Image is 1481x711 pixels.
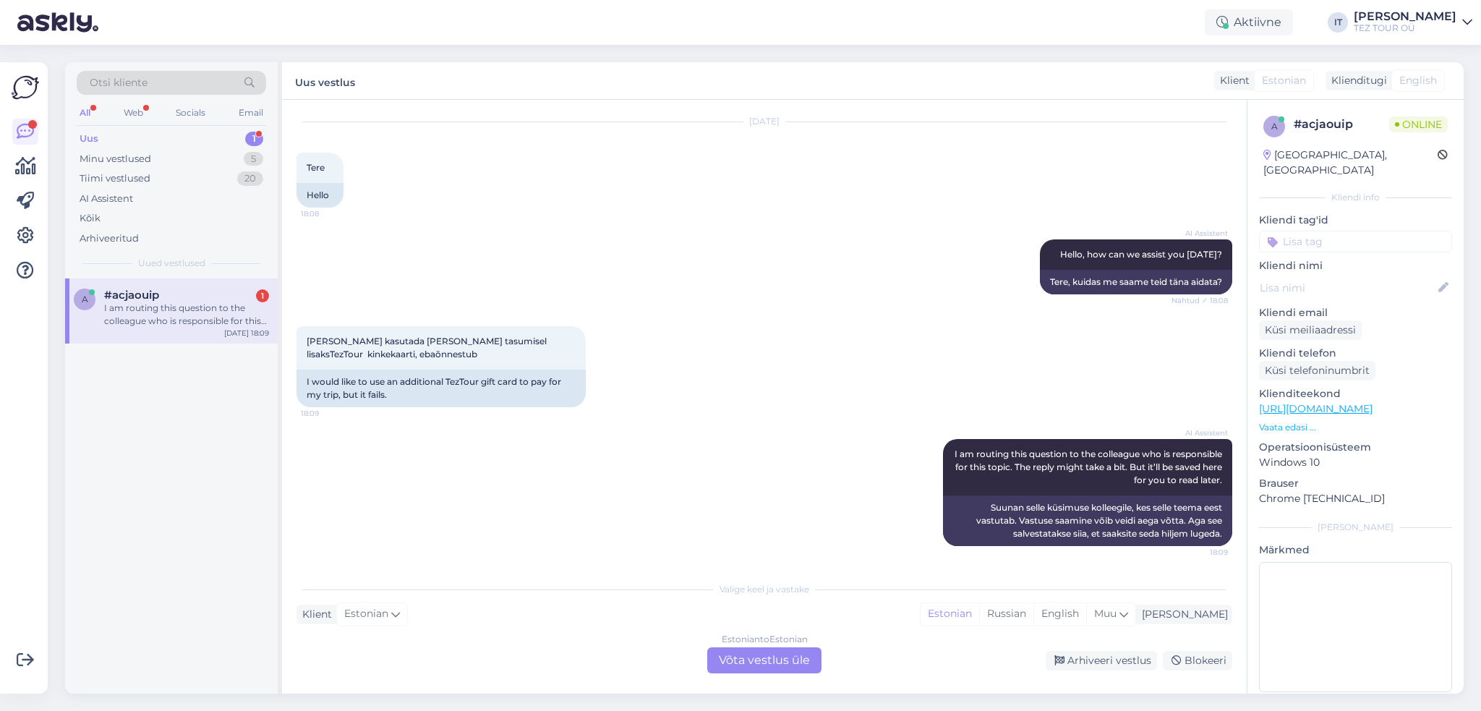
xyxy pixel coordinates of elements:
[1046,651,1157,670] div: Arhiveeri vestlus
[1259,386,1452,401] p: Klienditeekond
[1259,521,1452,534] div: [PERSON_NAME]
[1294,116,1389,133] div: # acjaouip
[1263,148,1438,178] div: [GEOGRAPHIC_DATA], [GEOGRAPHIC_DATA]
[1328,12,1348,33] div: IT
[1171,295,1228,306] span: Nähtud ✓ 18:08
[1354,22,1456,34] div: TEZ TOUR OÜ
[1163,651,1232,670] div: Blokeeri
[295,71,355,90] label: Uus vestlus
[80,152,151,166] div: Minu vestlused
[1259,320,1362,340] div: Küsi meiliaadressi
[301,208,355,219] span: 18:08
[1259,346,1452,361] p: Kliendi telefon
[244,152,263,166] div: 5
[80,171,150,186] div: Tiimi vestlused
[256,289,269,302] div: 1
[1136,607,1228,622] div: [PERSON_NAME]
[921,603,979,625] div: Estonian
[296,370,586,407] div: I would like to use an additional TezTour gift card to pay for my trip, but it fails.
[1214,73,1250,88] div: Klient
[1060,249,1222,260] span: Hello, how can we assist you [DATE]?
[1326,73,1387,88] div: Klienditugi
[307,336,551,359] span: [PERSON_NAME] kasutada [PERSON_NAME] tasumisel lisaksTezTour kinkekaarti, ebaõnnestub
[1259,455,1452,470] p: Windows 10
[296,607,332,622] div: Klient
[80,211,101,226] div: Kõik
[121,103,146,122] div: Web
[173,103,208,122] div: Socials
[955,448,1224,485] span: I am routing this question to the colleague who is responsible for this topic. The reply might ta...
[979,603,1033,625] div: Russian
[12,74,39,101] img: Askly Logo
[1262,73,1306,88] span: Estonian
[237,171,263,186] div: 20
[943,495,1232,546] div: Suunan selle küsimuse kolleegile, kes selle teema eest vastutab. Vastuse saamine võib veidi aega ...
[104,289,159,302] span: #acjaouip
[1271,121,1278,132] span: a
[1174,547,1228,558] span: 18:09
[245,132,263,146] div: 1
[1259,542,1452,558] p: Märkmed
[1259,258,1452,273] p: Kliendi nimi
[1094,607,1117,620] span: Muu
[296,183,343,208] div: Hello
[82,294,88,305] span: a
[80,132,98,146] div: Uus
[1040,270,1232,294] div: Tere, kuidas me saame teid täna aidata?
[1174,228,1228,239] span: AI Assistent
[1399,73,1437,88] span: English
[1259,361,1375,380] div: Küsi telefoninumbrit
[722,633,808,646] div: Estonian to Estonian
[1259,491,1452,506] p: Chrome [TECHNICAL_ID]
[236,103,266,122] div: Email
[1260,280,1435,296] input: Lisa nimi
[80,192,133,206] div: AI Assistent
[296,115,1232,128] div: [DATE]
[80,231,139,246] div: Arhiveeritud
[138,257,205,270] span: Uued vestlused
[1259,440,1452,455] p: Operatsioonisüsteem
[1174,427,1228,438] span: AI Assistent
[1205,9,1293,35] div: Aktiivne
[77,103,93,122] div: All
[296,583,1232,596] div: Valige keel ja vastake
[1389,116,1448,132] span: Online
[1033,603,1086,625] div: English
[1259,231,1452,252] input: Lisa tag
[104,302,269,328] div: I am routing this question to the colleague who is responsible for this topic. The reply might ta...
[90,75,148,90] span: Otsi kliente
[1259,305,1452,320] p: Kliendi email
[344,606,388,622] span: Estonian
[1354,11,1472,34] a: [PERSON_NAME]TEZ TOUR OÜ
[1259,402,1373,415] a: [URL][DOMAIN_NAME]
[1259,213,1452,228] p: Kliendi tag'id
[307,162,325,173] span: Tere
[301,408,355,419] span: 18:09
[1259,191,1452,204] div: Kliendi info
[1259,421,1452,434] p: Vaata edasi ...
[1354,11,1456,22] div: [PERSON_NAME]
[707,647,821,673] div: Võta vestlus üle
[224,328,269,339] div: [DATE] 18:09
[1259,476,1452,491] p: Brauser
